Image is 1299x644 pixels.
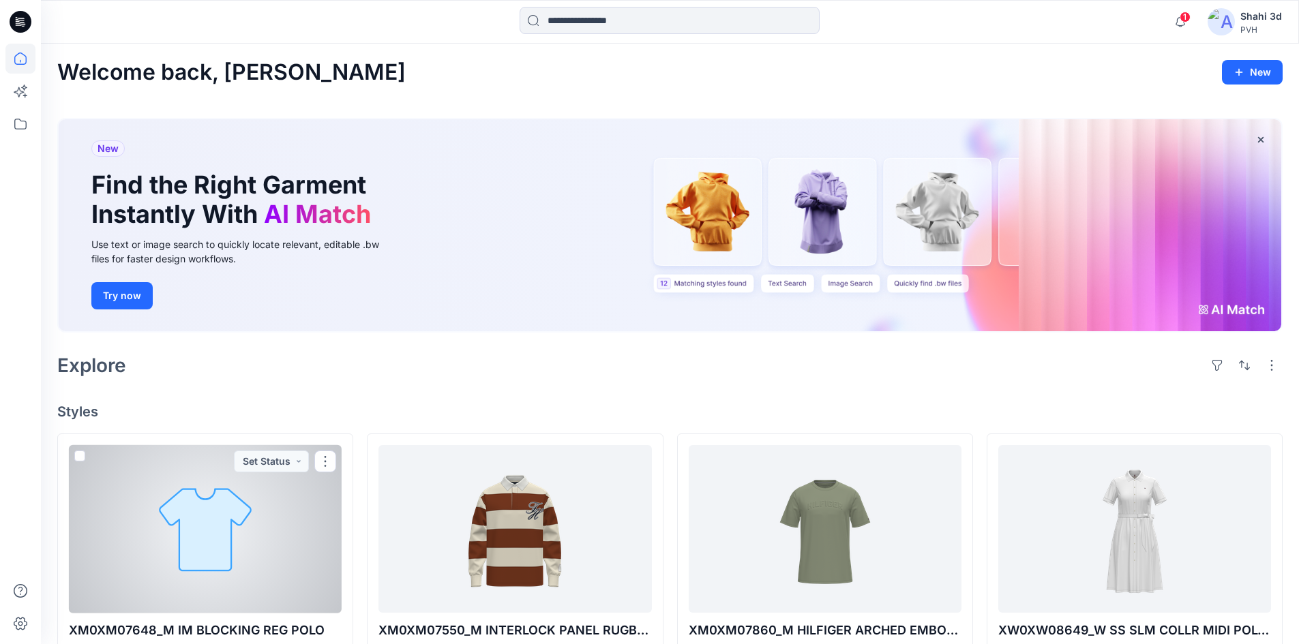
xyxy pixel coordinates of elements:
[1208,8,1235,35] img: avatar
[1240,25,1282,35] div: PVH
[689,621,961,640] p: XM0XM07860_M HILFIGER ARCHED EMBOSSED TEE
[69,621,342,640] p: XM0XM07648_M IM BLOCKING REG POLO
[998,621,1271,640] p: XW0XW08649_W SS SLM COLLR MIDI POLO DRS
[1222,60,1283,85] button: New
[98,140,119,157] span: New
[57,354,126,376] h2: Explore
[689,445,961,613] a: XM0XM07860_M HILFIGER ARCHED EMBOSSED TEE
[91,282,153,309] button: Try now
[91,170,378,229] h1: Find the Right Garment Instantly With
[378,621,651,640] p: XM0XM07550_M INTERLOCK PANEL RUGBY POLO
[1180,12,1191,22] span: 1
[57,60,406,85] h2: Welcome back, [PERSON_NAME]
[69,445,342,613] a: XM0XM07648_M IM BLOCKING REG POLO
[378,445,651,613] a: XM0XM07550_M INTERLOCK PANEL RUGBY POLO
[998,445,1271,613] a: XW0XW08649_W SS SLM COLLR MIDI POLO DRS
[57,403,1283,420] h4: Styles
[1240,8,1282,25] div: Shahi 3d
[264,199,371,229] span: AI Match
[91,237,398,266] div: Use text or image search to quickly locate relevant, editable .bw files for faster design workflows.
